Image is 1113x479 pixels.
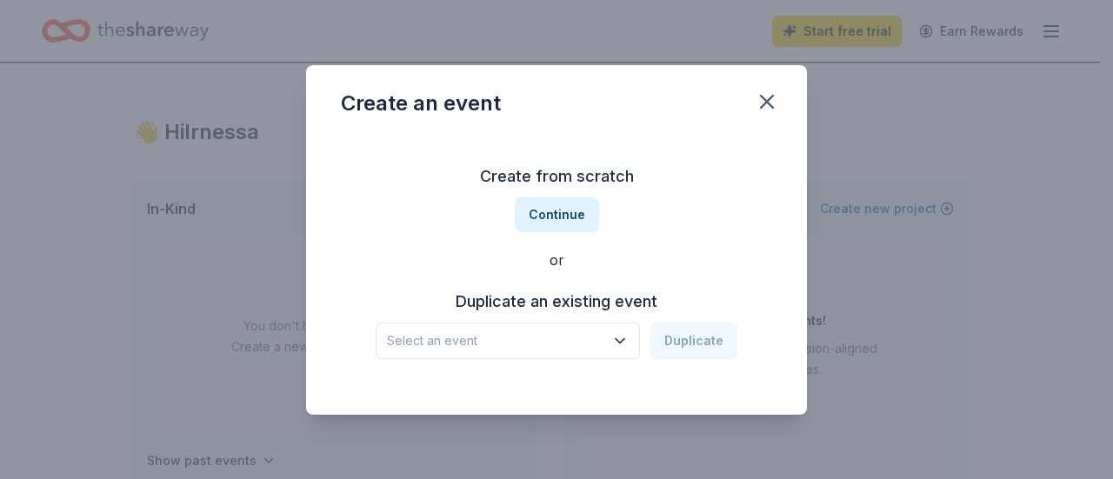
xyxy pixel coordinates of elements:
span: Select an event [387,330,604,351]
div: Create an event [341,90,501,117]
button: Select an event [376,323,640,359]
h3: Create from scratch [341,163,772,190]
h3: Duplicate an existing event [376,288,737,316]
button: Continue [515,197,599,232]
div: or [341,249,772,270]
